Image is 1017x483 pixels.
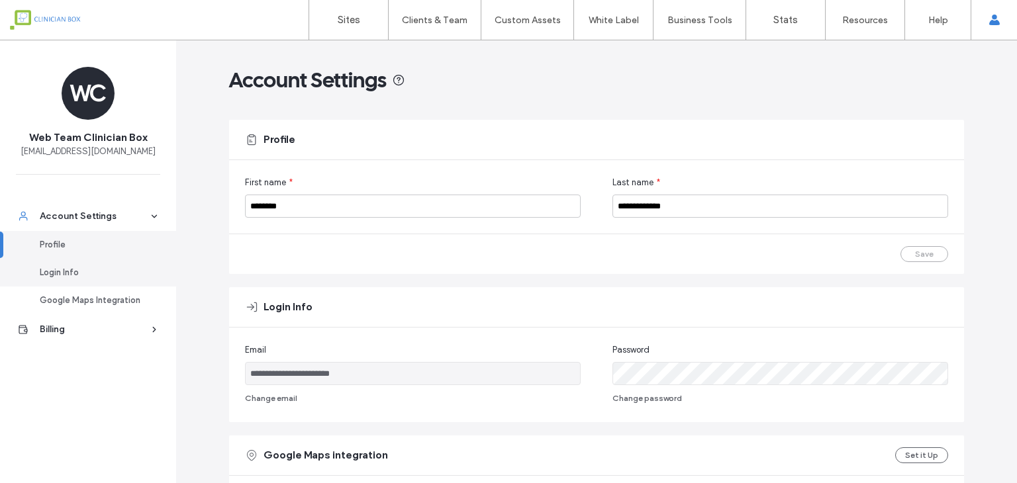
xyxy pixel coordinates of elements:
span: Help [30,9,57,21]
input: Password [612,362,948,385]
button: Change email [245,390,297,406]
div: WC [62,67,115,120]
span: Web Team Clinician Box [29,130,147,145]
label: Business Tools [667,15,732,26]
span: Account Settings [229,67,387,93]
span: Email [245,343,266,357]
label: Resources [842,15,888,26]
input: First name [245,195,581,218]
label: White Label [589,15,639,26]
div: Google Maps Integration [40,294,148,307]
label: Stats [773,14,798,26]
label: Help [928,15,948,26]
span: Password [612,343,650,357]
button: Change password [612,390,682,406]
div: Profile [40,238,148,251]
div: Account Settings [40,210,148,223]
span: First name [245,176,286,189]
input: Email [245,362,581,385]
button: Set it Up [895,447,948,463]
span: Last name [612,176,654,189]
div: Billing [40,323,148,336]
span: Login Info [264,300,313,314]
label: Clients & Team [402,15,467,26]
div: Login Info [40,266,148,279]
span: Google Maps integration [264,448,388,462]
input: Last name [612,195,948,218]
span: Profile [264,132,295,147]
span: [EMAIL_ADDRESS][DOMAIN_NAME] [21,145,156,158]
label: Sites [338,14,360,26]
label: Custom Assets [495,15,561,26]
